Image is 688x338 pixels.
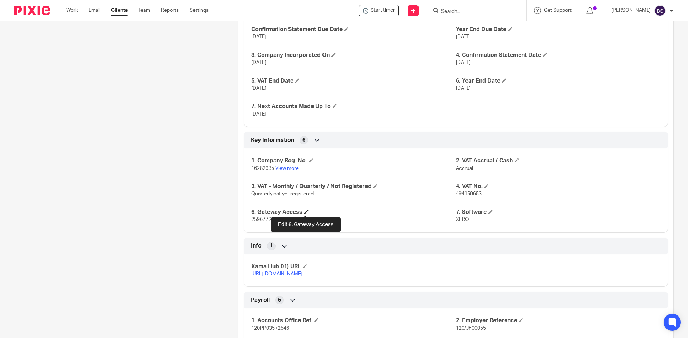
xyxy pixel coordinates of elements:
[456,60,471,65] span: [DATE]
[251,86,266,91] span: [DATE]
[359,5,399,16] div: Oval Commercial Management Ltd
[251,242,262,250] span: Info
[251,52,456,59] h4: 3. Company Incorporated On
[251,191,314,196] span: Quarterly not yet registered
[302,137,305,144] span: 6
[456,317,660,324] h4: 2. Employer Reference
[456,326,486,331] span: 120/JF00055
[251,34,266,39] span: [DATE]
[251,183,456,190] h4: 3. VAT - Monthly / Quarterly / Not Registered
[251,77,456,85] h4: 5. VAT End Date
[275,166,299,171] a: View more
[251,137,294,144] span: Key Information
[251,60,266,65] span: [DATE]
[251,103,456,110] h4: 7. Next Accounts Made Up To
[456,86,471,91] span: [DATE]
[456,26,660,33] h4: Year End Due Date
[456,191,482,196] span: 494159653
[190,7,209,14] a: Settings
[278,297,281,304] span: 5
[251,317,456,324] h4: 1. Accounts Office Ref.
[251,157,456,165] h4: 1. Company Reg. No.
[654,5,666,16] img: svg%3E
[456,183,660,190] h4: 4. VAT No.
[456,77,660,85] h4: 6. Year End Date
[251,326,289,331] span: 120PP03572546
[456,52,660,59] h4: 4. Confirmation Statement Date
[251,263,456,270] h4: Xama Hub 01) URL
[456,34,471,39] span: [DATE]
[251,271,302,276] a: [URL][DOMAIN_NAME]
[251,297,270,304] span: Payroll
[251,209,456,216] h4: 6. Gateway Access
[440,9,505,15] input: Search
[611,7,651,14] p: [PERSON_NAME]
[14,6,50,15] img: Pixie
[89,7,100,14] a: Email
[161,7,179,14] a: Reports
[111,7,128,14] a: Clients
[456,217,469,222] span: XERO
[251,112,266,117] span: [DATE]
[371,7,395,14] span: Start timer
[251,217,338,222] span: 259677268295 pass Ovalcommercial1
[251,26,456,33] h4: Confirmation Statement Due Date
[270,242,273,249] span: 1
[544,8,572,13] span: Get Support
[456,166,473,171] span: Accrual
[66,7,78,14] a: Work
[138,7,150,14] a: Team
[456,157,660,165] h4: 2. VAT Accrual / Cash
[456,209,660,216] h4: 7. Software
[251,166,274,171] span: 16282935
